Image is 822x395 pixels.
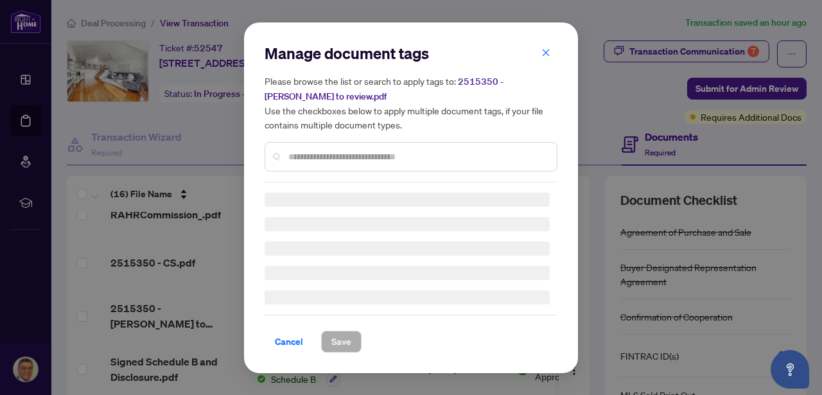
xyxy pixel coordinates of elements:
span: 2515350 - [PERSON_NAME] to review.pdf [265,76,503,102]
button: Cancel [265,331,313,353]
button: Save [321,331,362,353]
h5: Please browse the list or search to apply tags to: Use the checkboxes below to apply multiple doc... [265,74,557,132]
h2: Manage document tags [265,43,557,64]
button: Open asap [771,350,809,389]
span: Cancel [275,331,303,352]
span: close [541,48,550,57]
